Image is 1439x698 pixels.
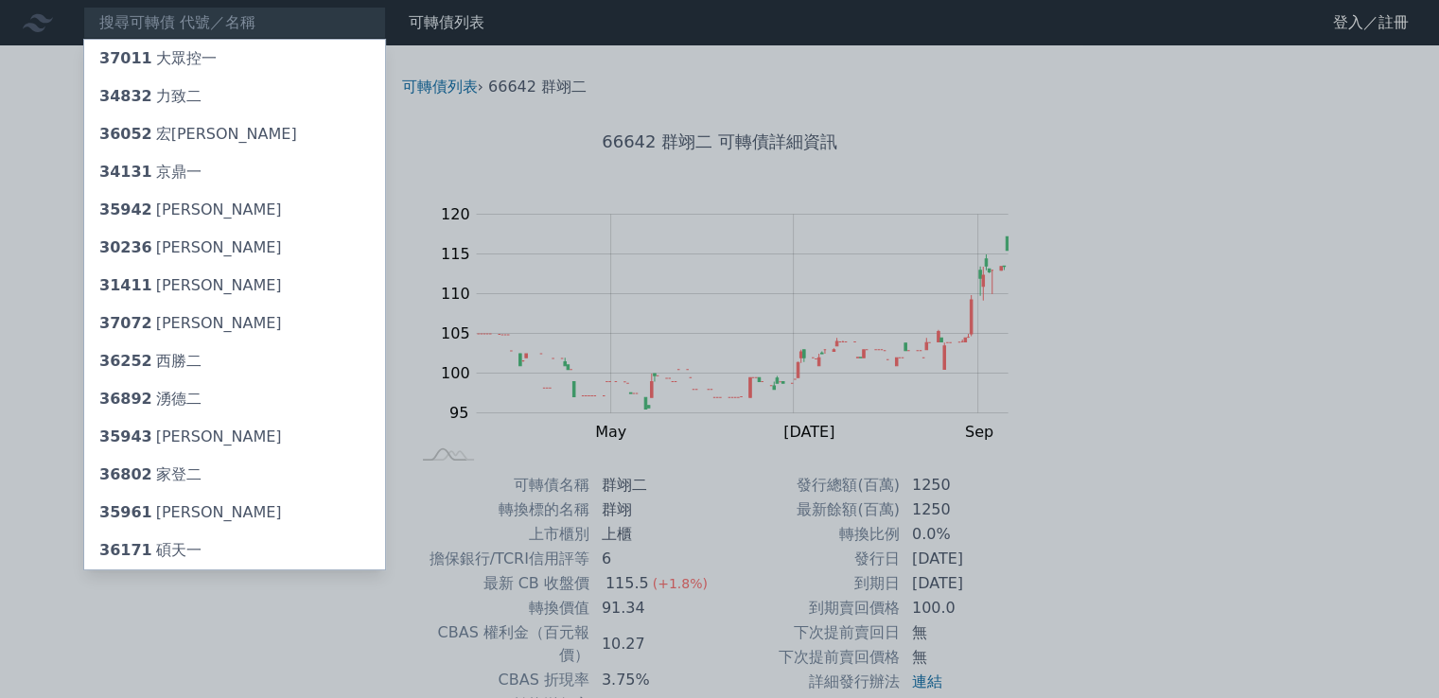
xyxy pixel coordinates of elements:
[99,201,152,218] span: 35942
[84,305,385,342] a: 37072[PERSON_NAME]
[99,463,202,486] div: 家登二
[99,125,152,143] span: 36052
[99,428,152,445] span: 35943
[99,85,202,108] div: 力致二
[99,312,282,335] div: [PERSON_NAME]
[84,191,385,229] a: 35942[PERSON_NAME]
[99,390,152,408] span: 36892
[84,229,385,267] a: 30236[PERSON_NAME]
[99,238,152,256] span: 30236
[99,236,282,259] div: [PERSON_NAME]
[99,350,202,373] div: 西勝二
[99,501,282,524] div: [PERSON_NAME]
[99,388,202,410] div: 湧德二
[84,153,385,191] a: 34131京鼎一
[84,342,385,380] a: 36252西勝二
[99,163,152,181] span: 34131
[84,267,385,305] a: 31411[PERSON_NAME]
[84,380,385,418] a: 36892湧德二
[99,199,282,221] div: [PERSON_NAME]
[84,40,385,78] a: 37011大眾控一
[99,352,152,370] span: 36252
[84,115,385,153] a: 36052宏[PERSON_NAME]
[99,465,152,483] span: 36802
[84,494,385,532] a: 35961[PERSON_NAME]
[84,456,385,494] a: 36802家登二
[99,274,282,297] div: [PERSON_NAME]
[99,49,152,67] span: 37011
[99,541,152,559] span: 36171
[99,539,202,562] div: 碩天一
[99,503,152,521] span: 35961
[84,418,385,456] a: 35943[PERSON_NAME]
[99,426,282,448] div: [PERSON_NAME]
[99,123,297,146] div: 宏[PERSON_NAME]
[84,532,385,569] a: 36171碩天一
[84,78,385,115] a: 34832力致二
[99,87,152,105] span: 34832
[99,47,217,70] div: 大眾控一
[99,314,152,332] span: 37072
[99,161,202,183] div: 京鼎一
[99,276,152,294] span: 31411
